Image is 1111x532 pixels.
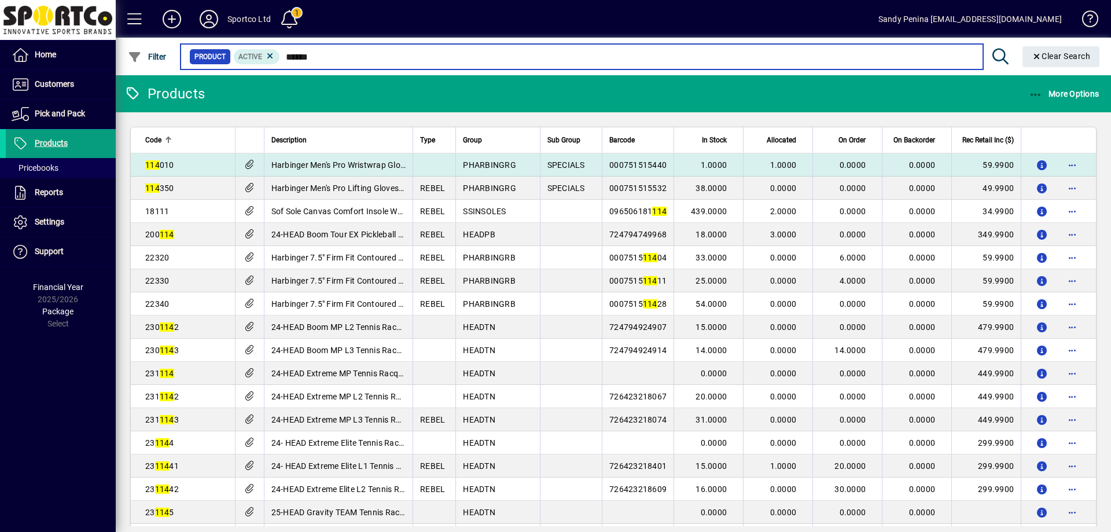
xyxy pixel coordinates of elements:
[770,438,797,447] span: 0.0000
[909,322,936,332] span: 0.0000
[420,299,445,309] span: REBEL
[609,392,667,401] span: 726423218067
[420,276,445,285] span: REBEL
[145,134,161,146] span: Code
[35,50,56,59] span: Home
[840,184,866,193] span: 0.0000
[271,160,469,170] span: Harbinger Men's Pro Wristwrap Gloves Black Small***
[6,70,116,99] a: Customers
[145,230,174,239] span: 200
[951,478,1021,501] td: 299.9900
[770,299,797,309] span: 0.0000
[696,346,727,355] span: 14.0000
[838,134,866,146] span: On Order
[190,9,227,30] button: Profile
[609,485,667,494] span: 726423218609
[696,461,727,471] span: 15.0000
[951,362,1021,385] td: 449.9900
[420,485,445,494] span: REBEL
[701,160,727,170] span: 1.0000
[702,134,727,146] span: In Stock
[609,160,667,170] span: 000751515440
[770,485,797,494] span: 0.0000
[834,346,866,355] span: 14.0000
[770,392,797,401] span: 0.0000
[909,485,936,494] span: 0.0000
[145,160,160,170] em: 114
[1063,225,1081,244] button: More options
[681,134,737,146] div: In Stock
[909,207,936,216] span: 0.0000
[840,508,866,517] span: 0.0000
[1063,457,1081,475] button: More options
[463,134,482,146] span: Group
[951,315,1021,339] td: 479.9900
[238,53,262,61] span: Active
[35,247,64,256] span: Support
[160,392,174,401] em: 114
[35,109,85,118] span: Pick and Pack
[1073,2,1097,40] a: Knowledge Base
[271,392,422,401] span: 24-HEAD Extreme MP L2 Tennis Racquet
[1029,89,1099,98] span: More Options
[145,346,179,355] span: 230 3
[1063,364,1081,383] button: More options
[1063,202,1081,221] button: More options
[609,461,667,471] span: 726423218401
[770,184,797,193] span: 0.0000
[420,253,445,262] span: REBEL
[155,438,170,447] em: 114
[6,208,116,237] a: Settings
[145,369,174,378] span: 231
[951,339,1021,362] td: 479.9900
[1063,271,1081,290] button: More options
[1063,503,1081,522] button: More options
[125,46,170,67] button: Filter
[1063,410,1081,429] button: More options
[609,276,667,285] span: 0007515 11
[696,230,727,239] span: 18.0000
[893,134,935,146] span: On Backorder
[840,207,866,216] span: 0.0000
[951,177,1021,200] td: 49.9900
[840,253,866,262] span: 6.0000
[691,207,727,216] span: 439.0000
[1063,248,1081,267] button: More options
[145,134,228,146] div: Code
[463,207,506,216] span: SSINSOLES
[160,230,174,239] em: 114
[234,49,280,64] mat-chip: Activation Status: Active
[609,230,667,239] span: 724794749968
[463,322,495,332] span: HEADTN
[696,299,727,309] span: 54.0000
[145,299,169,309] span: 22340
[840,230,866,239] span: 0.0000
[420,230,445,239] span: REBEL
[834,461,866,471] span: 20.0000
[271,253,498,262] span: Harbinger 7.5" Firm Fit Contoured Lifting Belt Black Medium r
[909,392,936,401] span: 0.0000
[12,163,58,173] span: Pricebooks
[463,230,495,239] span: HEADPB
[1032,52,1091,61] span: Clear Search
[696,253,727,262] span: 33.0000
[840,415,866,424] span: 0.0000
[840,369,866,378] span: 0.0000
[951,153,1021,177] td: 59.9900
[840,160,866,170] span: 0.0000
[951,454,1021,478] td: 299.9900
[42,307,73,316] span: Package
[701,369,727,378] span: 0.0000
[420,461,445,471] span: REBEL
[35,79,74,89] span: Customers
[271,369,410,378] span: 24-HEAD Extreme MP Tennis Racquet
[547,134,595,146] div: Sub Group
[951,246,1021,269] td: 59.9900
[155,485,170,494] em: 114
[609,346,667,355] span: 724794924914
[35,188,63,197] span: Reports
[271,415,427,424] span: 24-HEAD Extreme MP L3 Tennis Racquet r
[909,461,936,471] span: 0.0000
[909,160,936,170] span: 0.0000
[463,415,495,424] span: HEADTN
